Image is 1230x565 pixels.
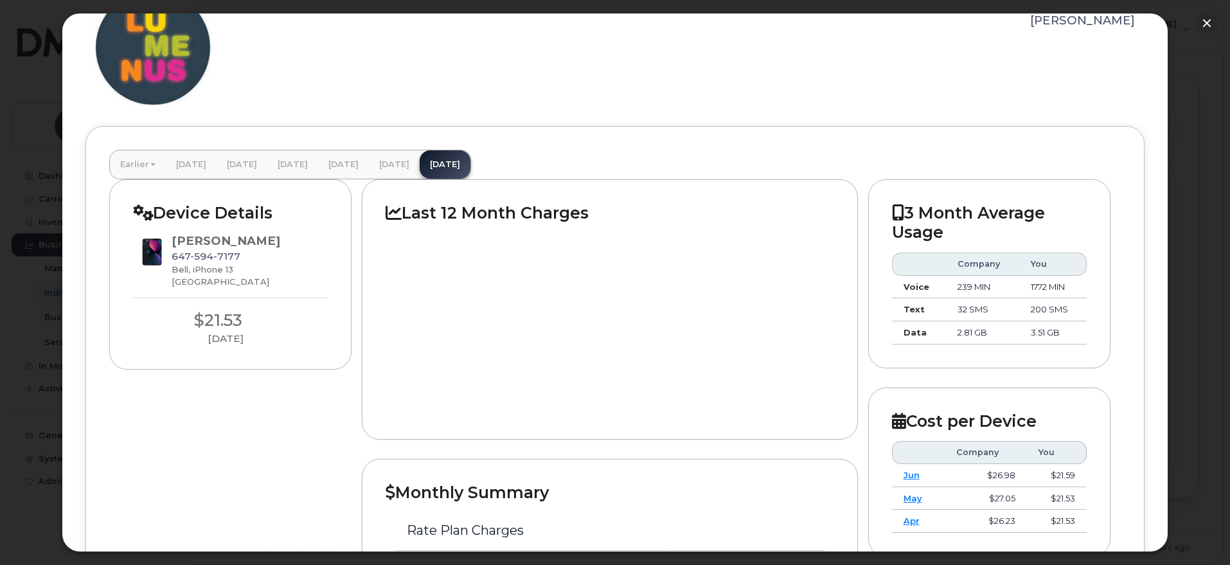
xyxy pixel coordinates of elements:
h2: Last 12 Month Charges [386,203,833,222]
th: You [1019,253,1087,276]
a: [DATE] [369,150,420,179]
strong: Text [904,304,925,314]
div: $21.53 [133,309,303,332]
th: Company [945,441,1028,464]
td: $21.59 [1027,464,1087,487]
a: [DATE] [318,150,369,179]
strong: Data [904,327,927,337]
td: 32 SMS [946,298,1019,321]
h2: Cost per Device [892,411,1087,431]
div: [DATE] [133,332,318,346]
h2: Device Details [133,203,328,222]
td: 3.51 GB [1019,321,1087,345]
div: [PERSON_NAME] [172,233,280,249]
div: Bell, iPhone 13 [GEOGRAPHIC_DATA] [172,264,280,287]
strong: Voice [904,282,929,292]
td: 2.81 GB [946,321,1019,345]
th: You [1027,441,1087,464]
a: [DATE] [217,150,267,179]
a: [DATE] [267,150,318,179]
td: 200 SMS [1019,298,1087,321]
th: Company [946,253,1019,276]
td: 239 MIN [946,276,1019,299]
h2: 3 Month Average Usage [892,203,1087,242]
span: 7177 [213,250,240,262]
td: 1772 MIN [1019,276,1087,299]
span: 647 [172,250,240,262]
a: [DATE] [420,150,470,179]
a: Jun [904,470,920,480]
td: $26.98 [945,464,1028,487]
